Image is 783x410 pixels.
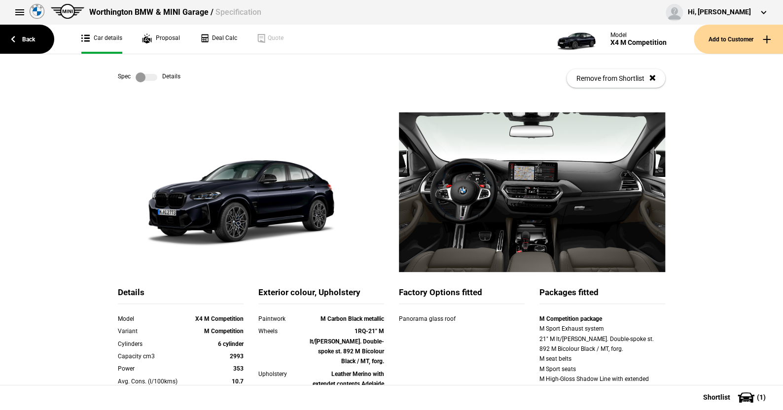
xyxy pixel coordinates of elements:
[215,7,261,17] span: Specification
[399,287,525,304] div: Factory Options fitted
[610,32,667,38] div: Model
[567,69,665,88] button: Remove from Shortlist
[258,369,309,379] div: Upholstery
[118,376,193,386] div: Avg. Cons. (l/100kms)
[118,287,244,304] div: Details
[218,341,244,347] strong: 6 cylinder
[142,25,180,54] a: Proposal
[703,394,730,401] span: Shortlist
[51,4,84,19] img: mini.png
[118,339,193,349] div: Cylinders
[200,25,237,54] a: Deal Calc
[539,287,665,304] div: Packages fitted
[195,315,244,322] strong: X4 M Competition
[757,394,766,401] span: ( 1 )
[694,25,783,54] button: Add to Customer
[688,7,751,17] div: Hi, [PERSON_NAME]
[204,328,244,335] strong: M Competition
[539,324,665,404] div: M Sport Exhaust system 21" M lt/[PERSON_NAME]. Double-spoke st. 892 M Bicolour Black / MT, forg. ...
[233,365,244,372] strong: 353
[320,315,384,322] strong: M Carbon Black metallic
[118,364,193,374] div: Power
[230,353,244,360] strong: 2993
[399,314,487,324] div: Panorama glass roof
[118,314,193,324] div: Model
[688,385,783,410] button: Shortlist(1)
[89,7,261,18] div: Worthington BMW & MINI Garage /
[258,326,309,336] div: Wheels
[118,326,193,336] div: Variant
[118,72,180,82] div: Spec Details
[610,38,667,47] div: X4 M Competition
[81,25,122,54] a: Car details
[313,371,384,398] strong: Leather Merino with extendet contents Adelaide Grey (BK)
[232,378,244,385] strong: 10.7
[258,314,309,324] div: Paintwork
[258,287,384,304] div: Exterior colour, Upholstery
[539,315,602,322] strong: M Competition package
[118,351,193,361] div: Capacity cm3
[30,4,44,19] img: bmw.png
